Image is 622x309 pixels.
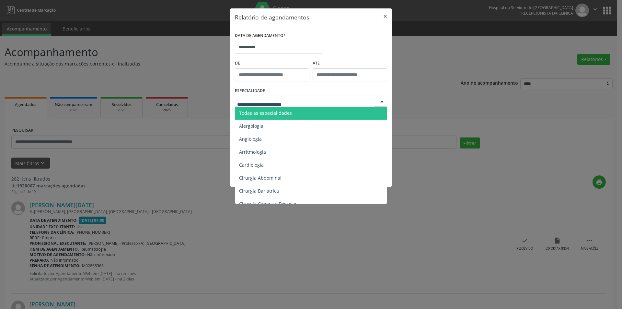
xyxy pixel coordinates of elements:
[235,86,265,96] label: ESPECIALIDADE
[313,58,387,68] label: ATÉ
[239,110,292,116] span: Todas as especialidades
[239,201,296,207] span: Cirurgia Cabeça e Pescoço
[239,188,279,194] span: Cirurgia Bariatrica
[239,149,266,155] span: Arritmologia
[239,162,264,168] span: Cardiologia
[235,31,286,41] label: DATA DE AGENDAMENTO
[239,136,262,142] span: Angiologia
[235,58,309,68] label: De
[235,13,309,21] h5: Relatório de agendamentos
[379,8,392,24] button: Close
[239,175,282,181] span: Cirurgia Abdominal
[239,123,263,129] span: Alergologia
